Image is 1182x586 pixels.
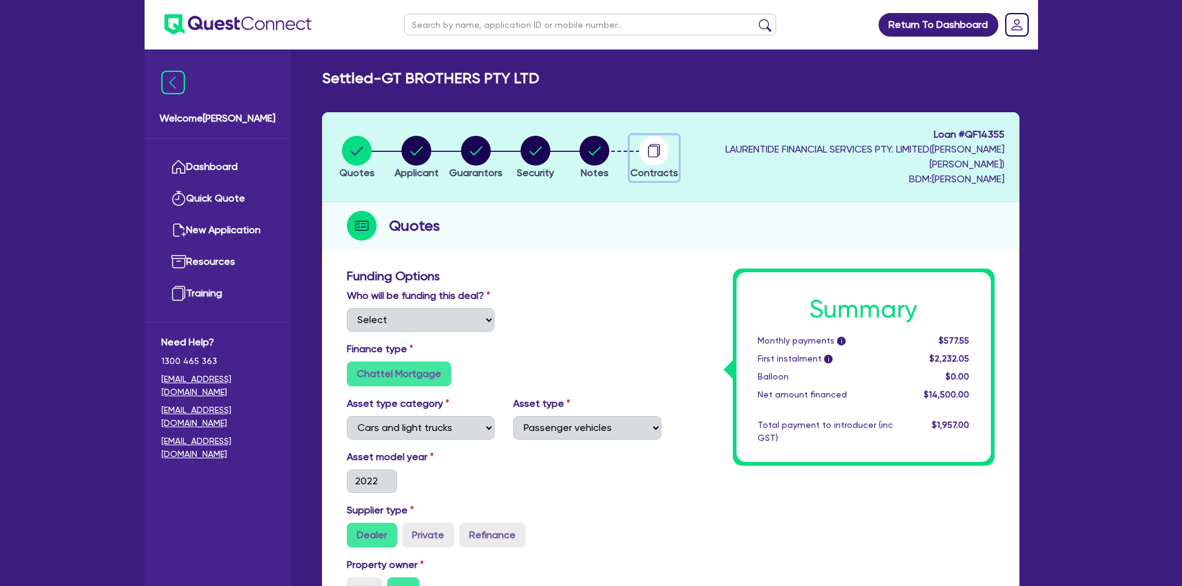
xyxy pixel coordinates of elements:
[630,167,678,179] span: Contracts
[449,135,503,181] button: Guarantors
[161,151,274,183] a: Dashboard
[939,335,969,345] span: $577.55
[171,223,186,238] img: new-application
[347,362,451,386] label: Chattel Mortgage
[687,127,1005,142] span: Loan # QF14355
[347,396,449,411] label: Asset type category
[687,172,1005,187] span: BDM: [PERSON_NAME]
[517,167,554,179] span: Security
[725,143,1005,170] span: LAURENTIDE FINANCIAL SERVICES PTY. LIMITED ( [PERSON_NAME] [PERSON_NAME] )
[171,286,186,301] img: training
[404,14,776,35] input: Search by name, application ID or mobile number...
[579,135,610,181] button: Notes
[161,183,274,215] a: Quick Quote
[748,334,902,347] div: Monthly payments
[932,420,969,430] span: $1,957.00
[347,342,413,357] label: Finance type
[161,215,274,246] a: New Application
[161,373,274,399] a: [EMAIL_ADDRESS][DOMAIN_NAME]
[347,523,397,548] label: Dealer
[748,370,902,383] div: Balloon
[338,450,504,464] label: Asset model year
[837,337,846,345] span: i
[161,404,274,430] a: [EMAIL_ADDRESS][DOMAIN_NAME]
[513,396,570,411] label: Asset type
[347,557,424,572] label: Property owner
[946,371,969,381] span: $0.00
[164,14,311,35] img: quest-connect-logo-blue
[929,353,969,363] span: $2,232.05
[171,254,186,269] img: resources
[347,288,490,303] label: Who will be funding this deal?
[322,69,539,87] h2: Settled - GT BROTHERS PTY LTD
[1001,9,1033,41] a: Dropdown toggle
[161,335,274,350] span: Need Help?
[161,278,274,309] a: Training
[161,71,185,94] img: icon-menu-close
[748,352,902,365] div: First instalment
[758,295,970,324] h1: Summary
[748,419,902,445] div: Total payment to introducer (inc GST)
[389,215,440,237] h2: Quotes
[824,355,833,363] span: i
[171,191,186,206] img: quick-quote
[394,135,439,181] button: Applicant
[924,389,969,399] span: $14,500.00
[748,388,902,401] div: Net amount financed
[159,111,275,126] span: Welcome [PERSON_NAME]
[339,135,375,181] button: Quotes
[347,211,377,241] img: step-icon
[339,167,375,179] span: Quotes
[347,269,661,283] h3: Funding Options
[516,135,555,181] button: Security
[459,523,526,548] label: Refinance
[879,13,998,37] a: Return To Dashboard
[161,435,274,461] a: [EMAIL_ADDRESS][DOMAIN_NAME]
[449,167,503,179] span: Guarantors
[581,167,609,179] span: Notes
[630,135,679,181] button: Contracts
[402,523,454,548] label: Private
[347,503,414,518] label: Supplier type
[161,246,274,278] a: Resources
[161,355,274,368] span: 1300 465 363
[395,167,439,179] span: Applicant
